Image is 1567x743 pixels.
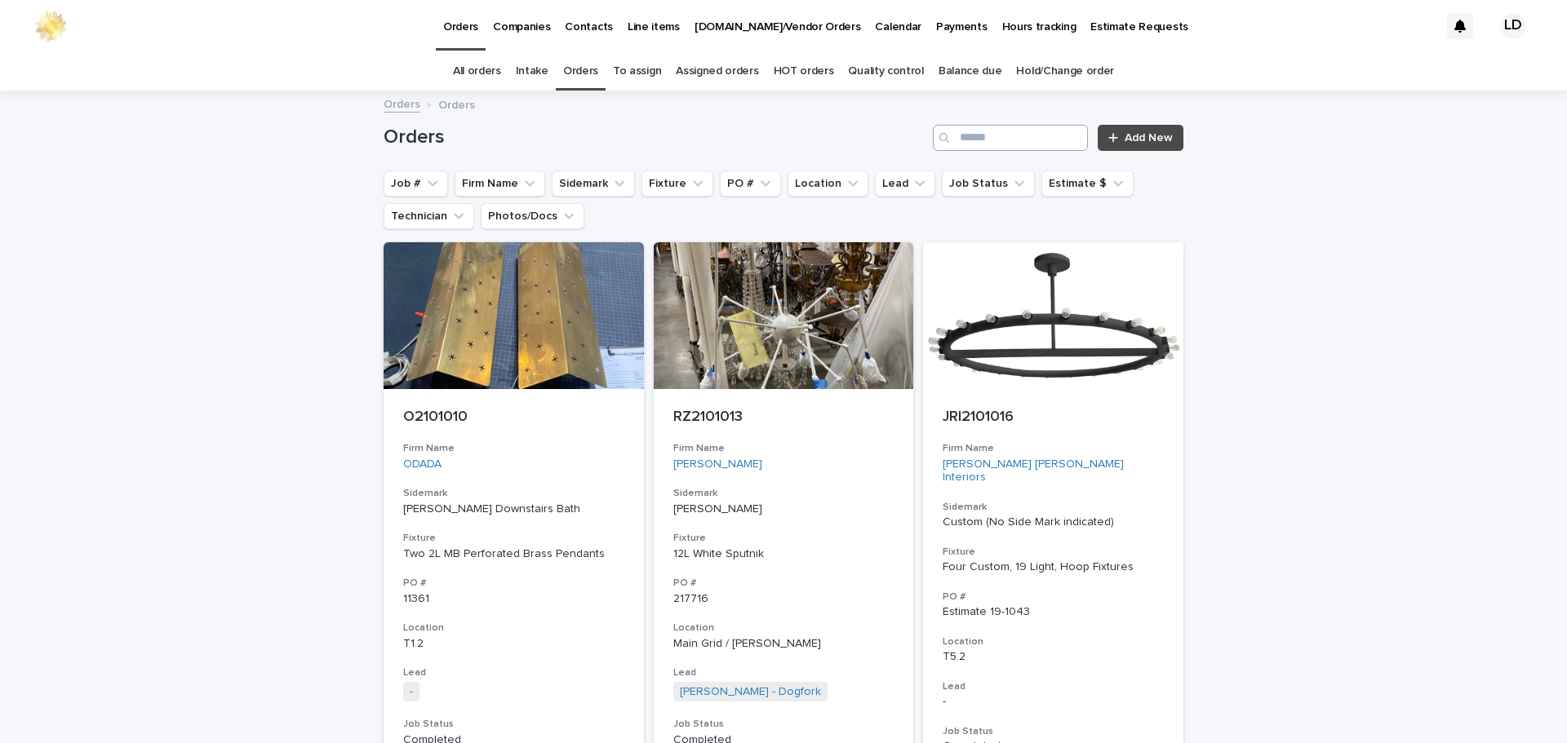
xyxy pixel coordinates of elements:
button: Firm Name [455,170,545,197]
p: Custom (No Side Mark indicated) [943,515,1164,529]
h3: Sidemark [943,501,1164,514]
button: Technician [384,203,474,229]
h3: Job Status [673,718,894,731]
a: Balance due [939,52,1002,91]
h3: Location [943,635,1164,648]
div: Two 2L MB Perforated Brass Pendants [403,547,624,561]
p: 11361 [403,592,624,606]
h3: Firm Name [943,442,1164,455]
span: Add New [1125,132,1173,144]
a: - [410,685,413,699]
button: PO # [720,170,781,197]
a: Orders [384,94,420,113]
h3: PO # [403,577,624,590]
a: Quality control [848,52,923,91]
a: [PERSON_NAME] - Dogfork [680,685,821,699]
div: Four Custom, 19 Light, Hoop Fixtures [943,560,1164,574]
h3: Fixture [403,532,624,545]
a: Orders [563,52,598,91]
p: JRI2101016 [943,409,1164,427]
a: Assigned orders [676,52,758,91]
a: [PERSON_NAME] [673,458,762,471]
p: [PERSON_NAME] [673,502,894,516]
h3: PO # [673,577,894,590]
p: - [943,695,1164,709]
p: T5.2 [943,650,1164,664]
h3: Job Status [403,718,624,731]
h3: Fixture [673,532,894,545]
a: Hold/Change order [1016,52,1114,91]
p: Estimate 19-1043 [943,605,1164,619]
h3: Sidemark [673,487,894,500]
img: 0ffKfDbyRa2Iv8hnaAqg [33,10,69,42]
a: [PERSON_NAME] [PERSON_NAME] Interiors [943,458,1164,485]
h3: Lead [673,666,894,679]
a: ODADA [403,458,442,471]
h3: Sidemark [403,487,624,500]
h3: Firm Name [403,442,624,455]
button: Location [788,170,868,197]
h1: Orders [384,126,926,149]
div: 12L White Sputnik [673,547,894,561]
button: Lead [875,170,935,197]
p: RZ2101013 [673,409,894,427]
button: Sidemark [552,170,635,197]
button: Estimate $ [1041,170,1134,197]
div: LD [1500,13,1526,39]
p: Main Grid / [PERSON_NAME] [673,637,894,651]
h3: Job Status [943,725,1164,738]
h3: Lead [403,666,624,679]
p: O2101010 [403,409,624,427]
h3: Fixture [943,546,1164,559]
p: T1.2 [403,637,624,651]
p: [PERSON_NAME] Downstairs Bath [403,502,624,516]
h3: Lead [943,680,1164,693]
p: Orders [438,95,475,113]
button: Job # [384,170,448,197]
input: Search [933,125,1088,151]
a: Add New [1098,125,1183,151]
h3: Firm Name [673,442,894,455]
a: HOT orders [774,52,834,91]
a: To assign [613,52,661,91]
a: Intake [516,52,548,91]
button: Photos/Docs [481,203,584,229]
button: Fixture [641,170,713,197]
button: Job Status [942,170,1035,197]
h3: Location [403,621,624,635]
p: 217716 [673,592,894,606]
a: All orders [453,52,501,91]
h3: PO # [943,590,1164,604]
h3: Location [673,621,894,635]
